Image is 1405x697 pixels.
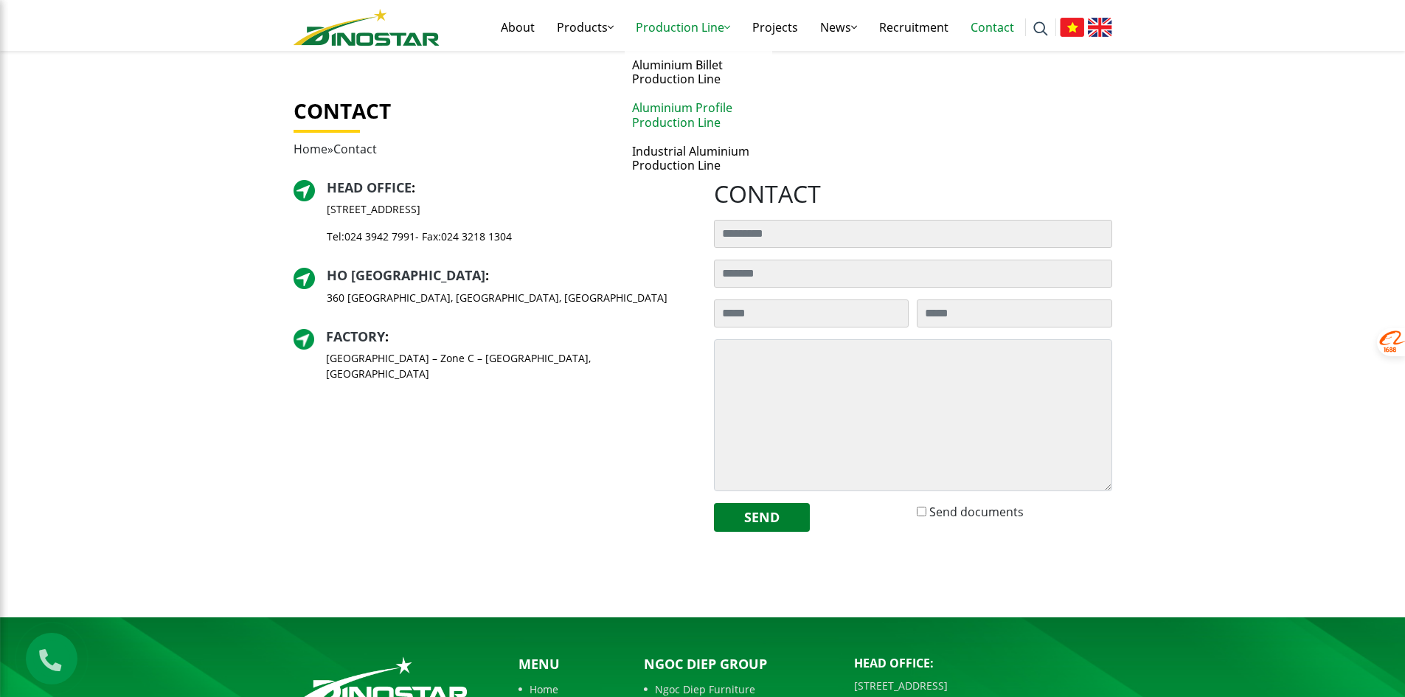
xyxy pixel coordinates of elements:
[625,4,741,51] a: Production Line
[625,94,772,136] a: Aluminium Profile Production Line
[714,503,810,532] button: Send
[809,4,868,51] a: News
[1088,18,1112,37] img: English
[294,99,1112,124] h1: Contact
[326,329,691,345] h2: :
[294,9,440,46] img: logo
[518,682,607,697] a: Home
[854,654,1112,672] p: Head Office:
[333,141,377,157] span: Contact
[625,51,772,94] a: Aluminium Billet Production Line
[327,229,512,244] p: Tel: - Fax:
[714,180,1112,208] h2: contact
[327,268,667,284] h2: :
[327,201,512,217] p: [STREET_ADDRESS]
[518,654,607,674] p: Menu
[741,4,809,51] a: Projects
[868,4,960,51] a: Recruitment
[327,178,412,196] a: Head Office
[1033,21,1048,36] img: search
[625,137,772,180] a: Industrial Aluminium Production Line
[327,266,485,284] a: HO [GEOGRAPHIC_DATA]
[546,4,625,51] a: Products
[929,503,1024,521] label: Send documents
[644,654,832,674] p: Ngoc Diep Group
[1060,18,1084,37] img: Tiếng Việt
[294,329,315,350] img: directer
[326,327,385,345] a: Factory
[327,290,667,305] p: 360 [GEOGRAPHIC_DATA], [GEOGRAPHIC_DATA], [GEOGRAPHIC_DATA]
[490,4,546,51] a: About
[854,678,1112,693] p: [STREET_ADDRESS]
[327,180,512,196] h2: :
[441,229,512,243] a: 024 3218 1304
[294,268,315,289] img: directer
[644,682,832,697] a: Ngoc Diep Furniture
[294,141,327,157] a: Home
[294,180,315,201] img: directer
[344,229,415,243] a: 024 3942 7991
[326,350,691,381] p: [GEOGRAPHIC_DATA] – Zone C – [GEOGRAPHIC_DATA], [GEOGRAPHIC_DATA]
[294,141,377,157] span: »
[960,4,1025,51] a: Contact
